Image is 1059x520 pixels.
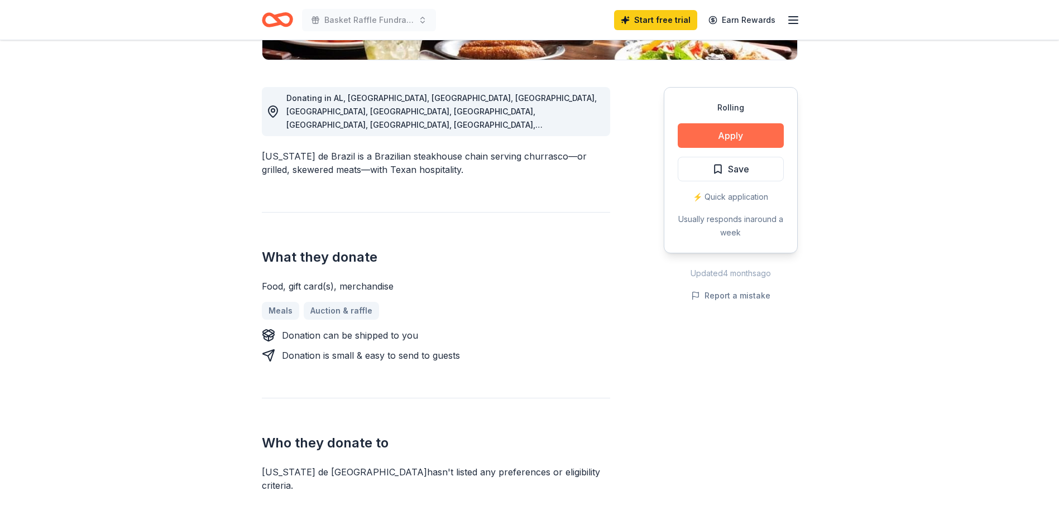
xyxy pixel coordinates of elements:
[324,13,414,27] span: Basket Raffle Fundraiser
[302,9,436,31] button: Basket Raffle Fundraiser
[262,302,299,320] a: Meals
[304,302,379,320] a: Auction & raffle
[614,10,697,30] a: Start free trial
[702,10,782,30] a: Earn Rewards
[728,162,749,176] span: Save
[262,150,610,176] div: [US_STATE] de Brazil is a Brazilian steakhouse chain serving churrasco—or grilled, skewered meats...
[664,267,798,280] div: Updated 4 months ago
[678,213,784,239] div: Usually responds in around a week
[286,93,597,196] span: Donating in AL, [GEOGRAPHIC_DATA], [GEOGRAPHIC_DATA], [GEOGRAPHIC_DATA], [GEOGRAPHIC_DATA], [GEOG...
[262,434,610,452] h2: Who they donate to
[282,349,460,362] div: Donation is small & easy to send to guests
[262,248,610,266] h2: What they donate
[691,289,770,302] button: Report a mistake
[262,7,293,33] a: Home
[678,123,784,148] button: Apply
[262,465,610,492] div: [US_STATE] de [GEOGRAPHIC_DATA] hasn ' t listed any preferences or eligibility criteria.
[678,157,784,181] button: Save
[282,329,418,342] div: Donation can be shipped to you
[678,190,784,204] div: ⚡️ Quick application
[678,101,784,114] div: Rolling
[262,280,610,293] div: Food, gift card(s), merchandise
